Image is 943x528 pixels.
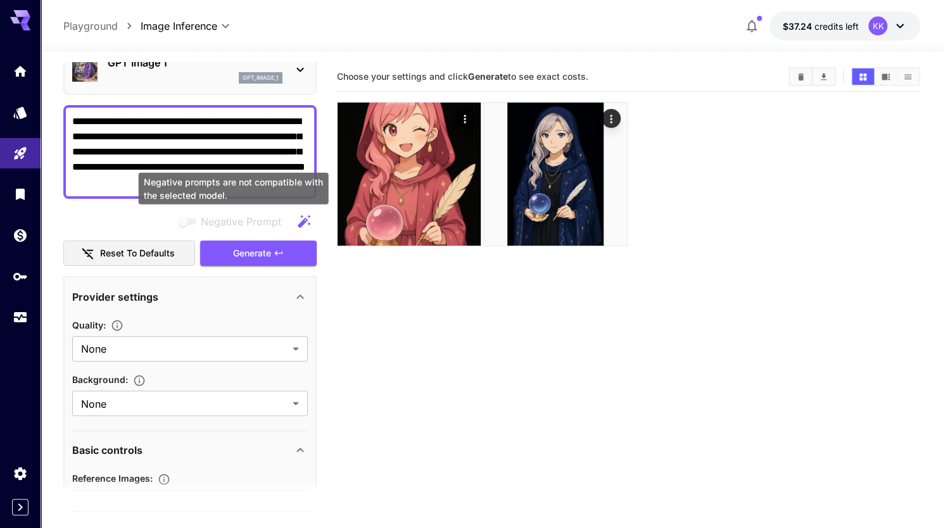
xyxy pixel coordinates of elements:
[455,109,474,128] div: Actions
[72,473,153,484] span: Reference Images :
[13,306,28,322] div: Usage
[141,18,217,34] span: Image Inference
[72,289,158,305] p: Provider settings
[81,341,288,356] span: None
[484,103,627,246] img: 9k=
[72,320,106,330] span: Quality :
[63,18,141,34] nav: breadcrumb
[813,68,835,85] button: Download All
[13,465,28,481] div: Settings
[868,16,887,35] div: KK
[814,21,858,32] span: credits left
[769,11,920,41] button: $37.23582KK
[875,68,897,85] button: Show images in video view
[13,227,28,243] div: Wallet
[782,21,814,32] span: $37.24
[13,186,28,202] div: Library
[13,268,28,284] div: API Keys
[72,435,308,465] div: Basic controls
[153,473,175,486] button: Upload a reference image to guide the result. This is needed for Image-to-Image or Inpainting. Su...
[72,50,308,89] div: GPT Image 1gpt_image_1
[13,60,28,75] div: Home
[602,109,621,128] div: Actions
[72,443,142,458] p: Basic controls
[782,20,858,33] div: $37.23582
[63,18,118,34] a: Playground
[72,282,308,312] div: Provider settings
[81,396,288,412] span: None
[852,68,874,85] button: Show images in grid view
[851,67,920,86] div: Show images in grid viewShow images in video viewShow images in list view
[139,173,329,204] div: Negative prompts are not compatible with the selected model.
[468,71,508,82] b: Generate
[13,142,28,158] div: Playground
[63,241,195,267] button: Reset to defaults
[337,71,588,82] span: Choose your settings and click to see exact costs.
[233,246,271,261] span: Generate
[175,213,291,229] span: Negative prompts are not compatible with the selected model.
[790,68,812,85] button: Clear Images
[200,241,317,267] button: Generate
[897,68,919,85] button: Show images in list view
[788,67,836,86] div: Clear ImagesDownload All
[201,214,281,229] span: Negative Prompt
[72,374,128,385] span: Background :
[13,101,28,116] div: Models
[338,103,481,246] img: Z
[12,499,28,515] button: Expand sidebar
[108,55,282,70] p: GPT Image 1
[243,73,279,82] p: gpt_image_1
